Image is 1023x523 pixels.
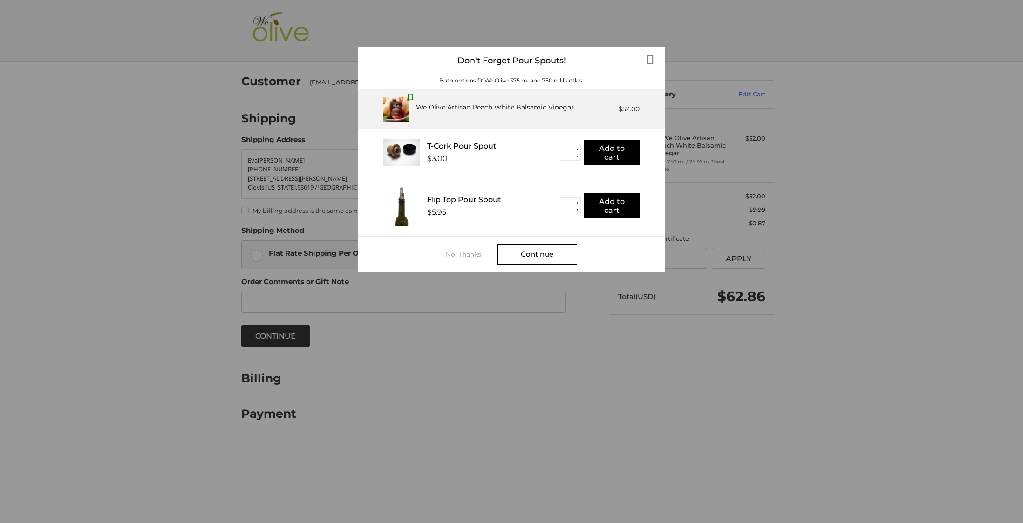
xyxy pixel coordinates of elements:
button: Add to cart [584,140,640,165]
div: We Olive Artisan Peach White Balsamic Vinegar [416,102,574,112]
img: FTPS_bottle__43406.1705089544.233.225.jpg [383,185,420,226]
div: $5.95 [427,208,446,217]
div: $3.00 [427,154,448,163]
div: $52.00 [618,104,640,114]
div: Continue [497,244,577,265]
div: Don't Forget Pour Spouts! [358,47,665,75]
div: Both options fit We Olive 375 ml and 750 ml bottles. [358,76,665,85]
img: T_Cork__22625.1711686153.233.225.jpg [383,139,420,166]
button: ▼ [573,153,580,160]
button: Add to cart [584,193,640,218]
button: ▲ [573,199,580,206]
div: T-Cork Pour Spout [427,142,560,150]
button: ▲ [573,146,580,153]
div: No, Thanks [446,251,497,258]
button: ▼ [573,206,580,213]
div: Flip Top Pour Spout [427,195,560,204]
